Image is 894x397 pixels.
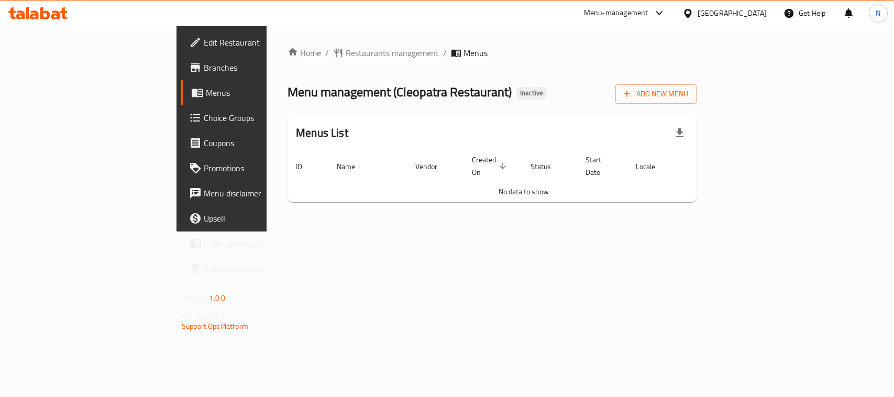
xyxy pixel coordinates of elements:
[681,150,760,182] th: Actions
[584,7,648,19] div: Menu-management
[204,162,317,174] span: Promotions
[181,231,326,256] a: Coverage Report
[181,156,326,181] a: Promotions
[209,291,225,305] span: 1.0.0
[472,153,510,179] span: Created On
[181,130,326,156] a: Coupons
[181,55,326,80] a: Branches
[288,150,760,202] table: enhanced table
[415,160,451,173] span: Vendor
[876,7,880,19] span: N
[698,7,767,19] div: [GEOGRAPHIC_DATA]
[531,160,565,173] span: Status
[325,47,329,59] li: /
[296,125,348,141] h2: Menus List
[443,47,447,59] li: /
[337,160,369,173] span: Name
[333,47,439,59] a: Restaurants management
[516,87,547,100] div: Inactive
[181,181,326,206] a: Menu disclaimer
[182,319,248,333] a: Support.OpsPlatform
[204,137,317,149] span: Coupons
[499,185,549,198] span: No data to show
[204,237,317,250] span: Coverage Report
[181,256,326,281] a: Grocery Checklist
[463,47,488,59] span: Menus
[288,80,512,104] span: Menu management ( Cleopatra Restaurant )
[182,291,207,305] span: Version:
[181,30,326,55] a: Edit Restaurant
[586,153,615,179] span: Start Date
[204,36,317,49] span: Edit Restaurant
[181,206,326,231] a: Upsell
[204,262,317,275] span: Grocery Checklist
[667,120,692,146] div: Export file
[204,112,317,124] span: Choice Groups
[204,187,317,200] span: Menu disclaimer
[204,61,317,74] span: Branches
[182,309,230,323] span: Get support on:
[181,80,326,105] a: Menus
[206,86,317,99] span: Menus
[346,47,439,59] span: Restaurants management
[636,160,669,173] span: Locale
[624,87,688,101] span: Add New Menu
[615,84,697,104] button: Add New Menu
[516,89,547,97] span: Inactive
[181,105,326,130] a: Choice Groups
[204,212,317,225] span: Upsell
[288,47,697,59] nav: breadcrumb
[296,160,316,173] span: ID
